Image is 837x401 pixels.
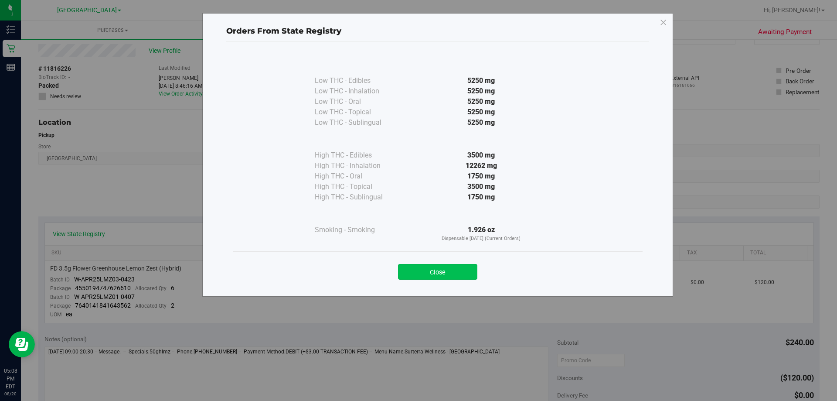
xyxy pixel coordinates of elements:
div: Low THC - Edibles [315,75,402,86]
div: Low THC - Topical [315,107,402,117]
div: 5250 mg [402,107,561,117]
div: 5250 mg [402,117,561,128]
button: Close [398,264,477,280]
div: Low THC - Sublingual [315,117,402,128]
div: 12262 mg [402,161,561,171]
div: High THC - Sublingual [315,192,402,202]
div: 1750 mg [402,192,561,202]
div: High THC - Topical [315,182,402,192]
span: Orders From State Registry [226,26,341,36]
div: 5250 mg [402,86,561,96]
div: 1750 mg [402,171,561,182]
div: High THC - Inhalation [315,161,402,171]
iframe: Resource center [9,331,35,357]
div: Smoking - Smoking [315,225,402,235]
div: 3500 mg [402,150,561,161]
div: 5250 mg [402,75,561,86]
div: 3500 mg [402,182,561,192]
div: Low THC - Oral [315,96,402,107]
p: Dispensable [DATE] (Current Orders) [402,235,561,243]
div: 5250 mg [402,96,561,107]
div: Low THC - Inhalation [315,86,402,96]
div: High THC - Oral [315,171,402,182]
div: 1.926 oz [402,225,561,243]
div: High THC - Edibles [315,150,402,161]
